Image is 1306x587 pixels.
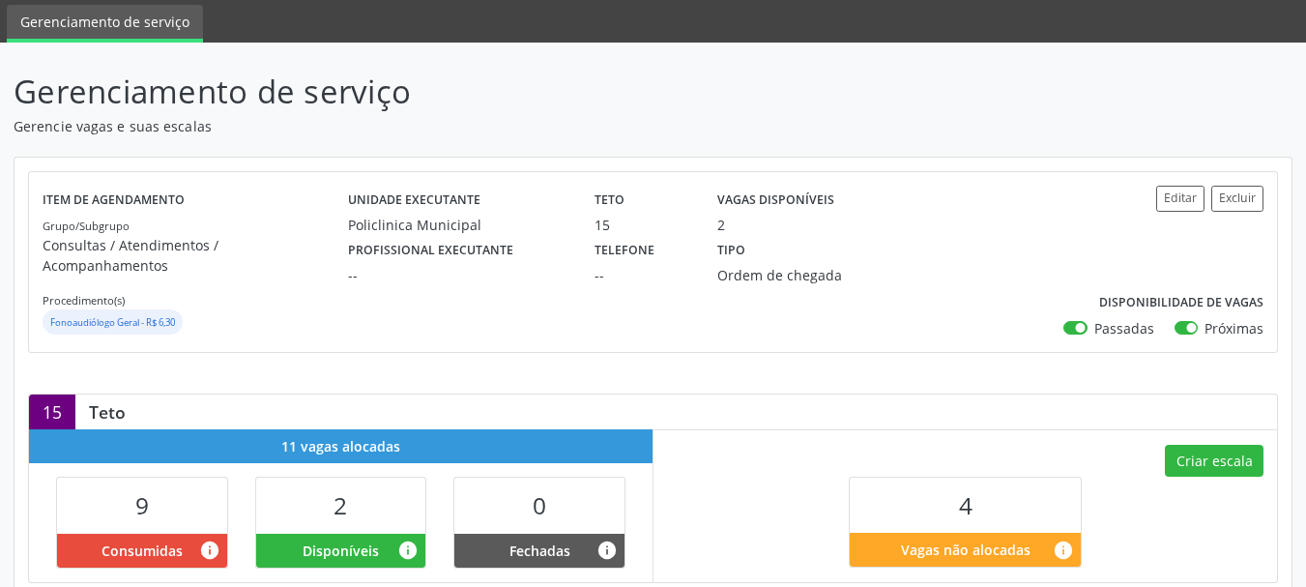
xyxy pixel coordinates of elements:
[43,219,130,233] small: Grupo/Subgrupo
[397,540,419,561] i: Vagas alocadas e sem marcações associadas
[29,429,653,463] div: 11 vagas alocadas
[348,265,567,285] div: --
[533,489,546,521] span: 0
[334,489,347,521] span: 2
[348,186,480,216] label: Unidade executante
[717,265,875,285] div: Ordem de chegada
[509,541,570,561] span: Fechadas
[717,235,745,265] label: Tipo
[43,235,348,276] p: Consultas / Atendimentos / Acompanhamentos
[348,215,567,235] div: Policlinica Municipal
[43,293,125,308] small: Procedimento(s)
[135,489,149,521] span: 9
[102,541,183,561] span: Consumidas
[43,186,185,216] label: Item de agendamento
[595,215,690,235] div: 15
[901,540,1030,560] span: Vagas não alocadas
[14,68,909,116] p: Gerenciamento de serviço
[14,116,909,136] p: Gerencie vagas e suas escalas
[1099,288,1263,318] label: Disponibilidade de vagas
[50,316,175,329] small: Fonoaudiólogo Geral - R$ 6,30
[29,395,75,429] div: 15
[717,215,725,235] div: 2
[1094,318,1154,338] label: Passadas
[595,235,654,265] label: Telefone
[1165,445,1263,478] button: Criar escala
[595,186,624,216] label: Teto
[596,540,618,561] i: Vagas alocadas e sem marcações associadas que tiveram sua disponibilidade fechada
[959,489,972,521] span: 4
[595,265,690,285] div: --
[75,401,139,423] div: Teto
[717,186,834,216] label: Vagas disponíveis
[1053,540,1074,561] i: Quantidade de vagas restantes do teto de vagas
[1211,186,1263,212] button: Excluir
[1156,186,1204,212] button: Editar
[199,540,220,561] i: Vagas alocadas que possuem marcações associadas
[348,235,513,265] label: Profissional executante
[7,5,203,43] a: Gerenciamento de serviço
[1204,318,1263,338] label: Próximas
[303,541,379,561] span: Disponíveis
